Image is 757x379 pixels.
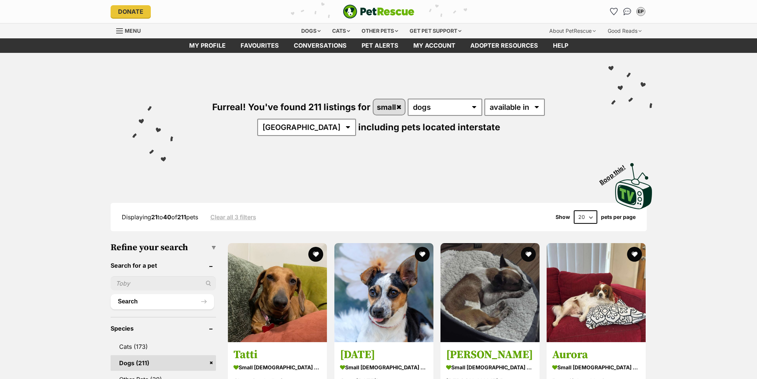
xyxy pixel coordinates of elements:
[406,38,463,53] a: My account
[296,23,326,38] div: Dogs
[343,4,414,19] img: logo-e224e6f780fb5917bec1dbf3a21bbac754714ae5b6737aabdf751b685950b380.svg
[615,163,652,209] img: PetRescue TV logo
[627,247,642,262] button: favourite
[233,38,286,53] a: Favourites
[354,38,406,53] a: Pet alerts
[122,213,198,221] span: Displaying to of pets
[182,38,233,53] a: My profile
[111,5,151,18] a: Donate
[327,23,355,38] div: Cats
[111,339,216,354] a: Cats (173)
[463,38,546,53] a: Adopter resources
[228,243,327,342] img: Tatti - Dachshund (Miniature Smooth Haired) Dog
[286,38,354,53] a: conversations
[608,6,647,17] ul: Account quick links
[552,362,640,373] strong: small [DEMOGRAPHIC_DATA] Dog
[151,213,158,221] strong: 21
[111,242,216,253] h3: Refine your search
[111,294,214,309] button: Search
[552,348,640,362] h3: Aurora
[440,243,540,342] img: Joey - Jack Russell Terrier Dog
[309,247,324,262] button: favourite
[111,355,216,371] a: Dogs (211)
[163,213,171,221] strong: 40
[621,6,633,17] a: Conversations
[415,247,430,262] button: favourite
[598,159,632,186] span: Boop this!
[111,276,216,290] input: Toby
[602,23,647,38] div: Good Reads
[340,348,428,362] h3: [DATE]
[373,99,405,115] a: small
[177,213,186,221] strong: 211
[615,156,652,211] a: Boop this!
[446,348,534,362] h3: [PERSON_NAME]
[556,214,570,220] span: Show
[623,8,631,15] img: chat-41dd97257d64d25036548639549fe6c8038ab92f7586957e7f3b1b290dea8141.svg
[608,6,620,17] a: Favourites
[210,214,256,220] a: Clear all 3 filters
[125,28,141,34] span: Menu
[546,38,576,53] a: Help
[635,6,647,17] button: My account
[233,348,321,362] h3: Tatti
[544,23,601,38] div: About PetRescue
[340,362,428,373] strong: small [DEMOGRAPHIC_DATA] Dog
[547,243,646,342] img: Aurora - Cavalier King Charles Spaniel Dog
[212,102,370,112] span: Furreal! You've found 211 listings for
[404,23,467,38] div: Get pet support
[111,262,216,269] header: Search for a pet
[601,214,636,220] label: pets per page
[111,325,216,332] header: Species
[334,243,433,342] img: Karma - Mixed breed Dog
[233,362,321,373] strong: small [DEMOGRAPHIC_DATA] Dog
[356,23,403,38] div: Other pets
[358,122,500,133] span: including pets located interstate
[637,8,645,15] div: EP
[521,247,536,262] button: favourite
[446,362,534,373] strong: small [DEMOGRAPHIC_DATA] Dog
[116,23,146,37] a: Menu
[343,4,414,19] a: PetRescue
